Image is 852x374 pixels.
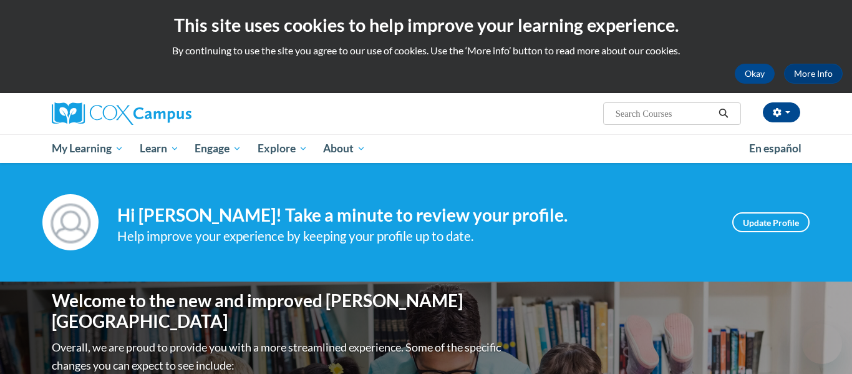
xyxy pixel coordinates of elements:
[614,106,714,121] input: Search Courses
[735,64,775,84] button: Okay
[140,141,179,156] span: Learn
[741,135,810,162] a: En español
[323,141,365,156] span: About
[52,102,289,125] a: Cox Campus
[749,142,801,155] span: En español
[132,134,187,163] a: Learn
[52,290,504,332] h1: Welcome to the new and improved [PERSON_NAME][GEOGRAPHIC_DATA]
[195,141,241,156] span: Engage
[258,141,307,156] span: Explore
[117,226,714,247] div: Help improve your experience by keeping your profile up to date.
[52,141,123,156] span: My Learning
[42,194,99,250] img: Profile Image
[763,102,800,122] button: Account Settings
[784,64,843,84] a: More Info
[732,212,810,232] a: Update Profile
[316,134,374,163] a: About
[9,12,843,37] h2: This site uses cookies to help improve your learning experience.
[52,102,191,125] img: Cox Campus
[44,134,132,163] a: My Learning
[802,324,842,364] iframe: Button to launch messaging window
[9,44,843,57] p: By continuing to use the site you agree to our use of cookies. Use the ‘More info’ button to read...
[249,134,316,163] a: Explore
[714,106,733,121] button: Search
[117,205,714,226] h4: Hi [PERSON_NAME]! Take a minute to review your profile.
[186,134,249,163] a: Engage
[33,134,819,163] div: Main menu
